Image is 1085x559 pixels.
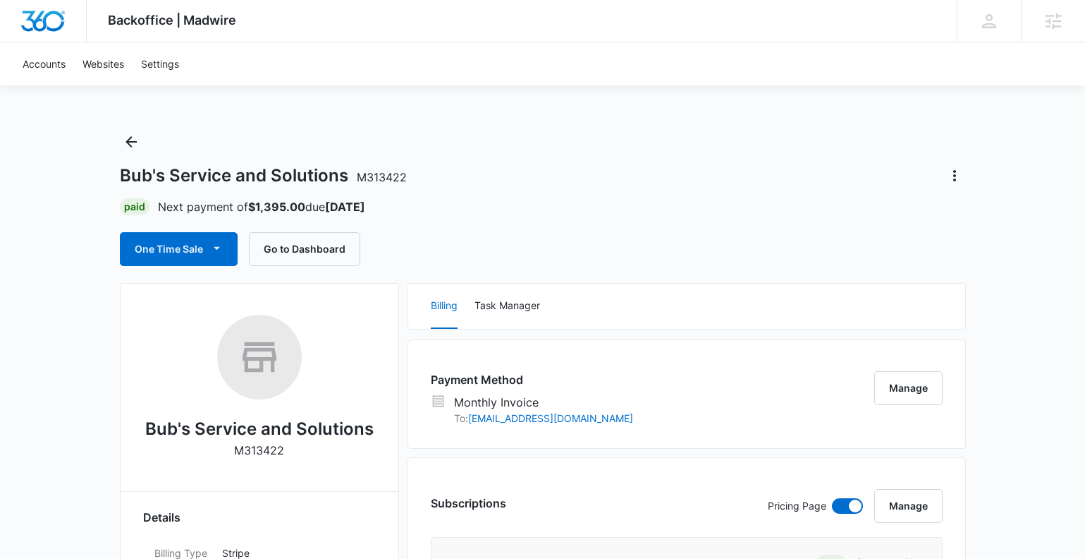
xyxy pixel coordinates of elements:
[143,509,180,526] span: Details
[874,489,943,523] button: Manage
[158,198,365,215] p: Next payment of due
[120,165,407,186] h1: Bub's Service and Solutions
[874,371,943,405] button: Manage
[133,42,188,85] a: Settings
[325,200,365,214] strong: [DATE]
[248,200,305,214] strong: $1,395.00
[234,442,284,459] p: M313422
[120,131,142,153] button: Back
[357,170,407,184] span: M313422
[74,42,133,85] a: Websites
[431,371,633,388] h3: Payment Method
[431,284,458,329] button: Billing
[431,495,506,512] h3: Subscriptions
[474,284,540,329] button: Task Manager
[943,164,966,187] button: Actions
[120,232,238,266] button: One Time Sale
[108,13,236,28] span: Backoffice | Madwire
[120,198,149,215] div: Paid
[454,411,633,426] p: To:
[454,394,633,411] p: Monthly Invoice
[14,42,74,85] a: Accounts
[249,232,360,266] button: Go to Dashboard
[145,416,374,442] h2: Bub's Service and Solutions
[468,412,633,424] a: [EMAIL_ADDRESS][DOMAIN_NAME]
[768,498,826,514] p: Pricing Page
